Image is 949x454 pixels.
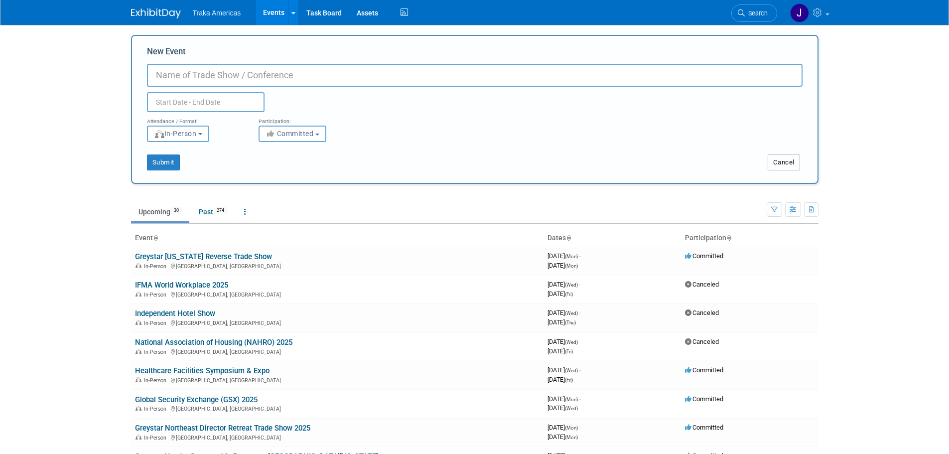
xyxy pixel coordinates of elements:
img: In-Person Event [136,377,141,382]
span: (Fri) [565,349,573,354]
div: [GEOGRAPHIC_DATA], [GEOGRAPHIC_DATA] [135,290,540,298]
span: In-Person [144,263,169,270]
span: (Fri) [565,292,573,297]
img: ExhibitDay [131,8,181,18]
label: New Event [147,46,186,61]
span: In-Person [144,377,169,384]
span: [DATE] [547,424,581,431]
a: Upcoming30 [131,202,189,221]
span: Committed [685,395,723,403]
button: Committed [259,126,326,142]
input: Name of Trade Show / Conference [147,64,803,87]
a: Healthcare Facilities Symposium & Expo [135,366,270,375]
span: [DATE] [547,309,581,316]
span: (Fri) [565,377,573,383]
span: [DATE] [547,252,581,260]
span: Search [745,9,768,17]
div: Participation: [259,112,355,125]
span: Committed [685,252,723,260]
a: Past274 [191,202,235,221]
a: Sort by Event Name [153,234,158,242]
a: Independent Hotel Show [135,309,215,318]
span: (Wed) [565,282,578,288]
img: In-Person Event [136,435,141,440]
span: [DATE] [547,347,573,355]
span: [DATE] [547,318,576,326]
span: [DATE] [547,262,578,269]
span: (Wed) [565,406,578,411]
img: In-Person Event [136,263,141,268]
span: 30 [171,207,182,214]
span: [DATE] [547,433,578,441]
span: - [579,252,581,260]
span: [DATE] [547,290,573,298]
span: - [579,338,581,345]
span: - [579,309,581,316]
span: (Mon) [565,425,578,431]
span: In-Person [144,320,169,326]
span: (Wed) [565,310,578,316]
img: In-Person Event [136,320,141,325]
span: Canceled [685,309,719,316]
span: Canceled [685,338,719,345]
span: - [579,395,581,403]
span: (Mon) [565,254,578,259]
span: Committed [685,366,723,374]
span: Canceled [685,281,719,288]
input: Start Date - End Date [147,92,265,112]
img: In-Person Event [136,406,141,411]
span: Committed [685,424,723,431]
span: (Thu) [565,320,576,325]
span: (Mon) [565,397,578,402]
a: Greystar Northeast Director Retreat Trade Show 2025 [135,424,310,433]
span: In-Person [144,406,169,412]
a: Sort by Participation Type [726,234,731,242]
div: [GEOGRAPHIC_DATA], [GEOGRAPHIC_DATA] [135,376,540,384]
div: [GEOGRAPHIC_DATA], [GEOGRAPHIC_DATA] [135,404,540,412]
span: In-Person [144,349,169,355]
button: Submit [147,154,180,170]
div: [GEOGRAPHIC_DATA], [GEOGRAPHIC_DATA] [135,318,540,326]
div: [GEOGRAPHIC_DATA], [GEOGRAPHIC_DATA] [135,262,540,270]
button: In-Person [147,126,209,142]
button: Cancel [768,154,800,170]
span: In-Person [154,130,197,138]
a: IFMA World Workplace 2025 [135,281,228,290]
span: [DATE] [547,338,581,345]
th: Dates [543,230,681,247]
img: In-Person Event [136,292,141,297]
span: [DATE] [547,404,578,412]
a: Sort by Start Date [566,234,571,242]
span: (Mon) [565,435,578,440]
span: 274 [214,207,227,214]
span: (Mon) [565,263,578,269]
a: National Association of Housing (NAHRO) 2025 [135,338,292,347]
span: Traka Americas [193,9,241,17]
span: In-Person [144,292,169,298]
span: - [579,424,581,431]
th: Event [131,230,543,247]
span: - [579,366,581,374]
span: [DATE] [547,281,581,288]
th: Participation [681,230,818,247]
span: [DATE] [547,395,581,403]
a: Greystar [US_STATE] Reverse Trade Show [135,252,272,261]
span: In-Person [144,435,169,441]
span: (Wed) [565,339,578,345]
img: Jamie Saenz [790,3,809,22]
img: In-Person Event [136,349,141,354]
div: Attendance / Format: [147,112,244,125]
div: [GEOGRAPHIC_DATA], [GEOGRAPHIC_DATA] [135,433,540,441]
span: (Wed) [565,368,578,373]
a: Search [731,4,777,22]
span: [DATE] [547,366,581,374]
span: [DATE] [547,376,573,383]
div: [GEOGRAPHIC_DATA], [GEOGRAPHIC_DATA] [135,347,540,355]
a: Global Security Exchange (GSX) 2025 [135,395,258,404]
span: Committed [266,130,314,138]
span: - [579,281,581,288]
